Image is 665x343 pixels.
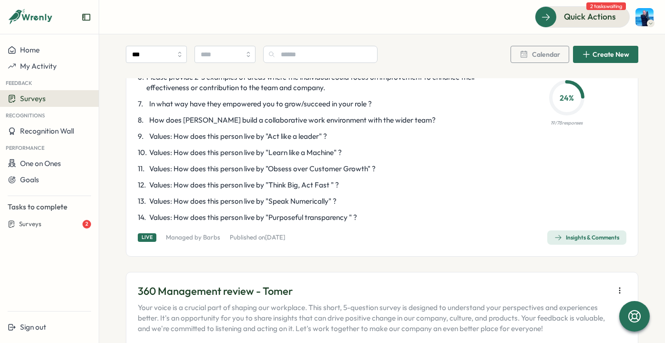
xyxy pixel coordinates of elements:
p: Managed by [166,233,220,242]
span: 14 . [138,212,147,223]
span: [DATE] [265,233,285,241]
p: 19 / 78 responses [551,119,583,127]
span: Recognition Wall [20,126,74,135]
span: Home [20,45,40,54]
button: Quick Actions [535,6,630,27]
span: Values: How does this person live by "Think Big, Act Fast " ? [149,180,339,190]
p: Your voice is a crucial part of shaping our workplace. This short, 5-question survey is designed ... [138,302,609,334]
span: 2 tasks waiting [586,2,626,10]
button: Calendar [511,46,569,63]
p: Tasks to complete [8,202,91,212]
span: Calendar [532,51,560,58]
span: Goals [20,175,39,184]
span: Please provide 2-3 examples of areas where the individual could focus on improvement to enhance t... [146,72,496,93]
span: Values: How does this person live by "Speak Numerically" ? [149,196,337,207]
span: 12 . [138,180,147,190]
div: 2 [82,220,91,229]
p: 360 Management review - Tomer [138,284,609,299]
div: Insights & Comments [554,234,619,241]
span: 10 . [138,147,147,158]
span: 6 . [138,72,144,93]
span: Values: How does this person live by "Purposeful transparency " ? [149,212,357,223]
span: Create New [593,51,629,58]
span: Values: How does this person live by "Act like a leader" ? [149,131,327,142]
span: 11 . [138,164,147,174]
span: Surveys [20,94,46,103]
span: Surveys [19,220,41,229]
img: Henry Innis [635,8,654,26]
span: 9 . [138,131,147,142]
span: 8 . [138,115,147,125]
div: Live [138,233,156,241]
a: Barbs [203,233,220,241]
span: Sign out [20,322,46,332]
span: Values: How does this person live by "Learn like a Machine" ? [149,147,342,158]
span: In what way have they empowered you to grow/succeed in your role ? [149,99,372,109]
span: 13 . [138,196,147,207]
span: How does [PERSON_NAME] build a collaborative work environment with the wider team? [149,115,436,125]
button: Insights & Comments [547,230,626,245]
span: Values: How does this person live by "Obsess over Customer Growth" ? [149,164,376,174]
span: Quick Actions [564,10,616,23]
span: My Activity [20,62,57,71]
p: 24 % [552,92,582,104]
span: One on Ones [20,159,61,168]
button: Create New [573,46,638,63]
button: Expand sidebar [82,12,91,22]
p: Published on [230,233,285,242]
span: 7 . [138,99,147,109]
